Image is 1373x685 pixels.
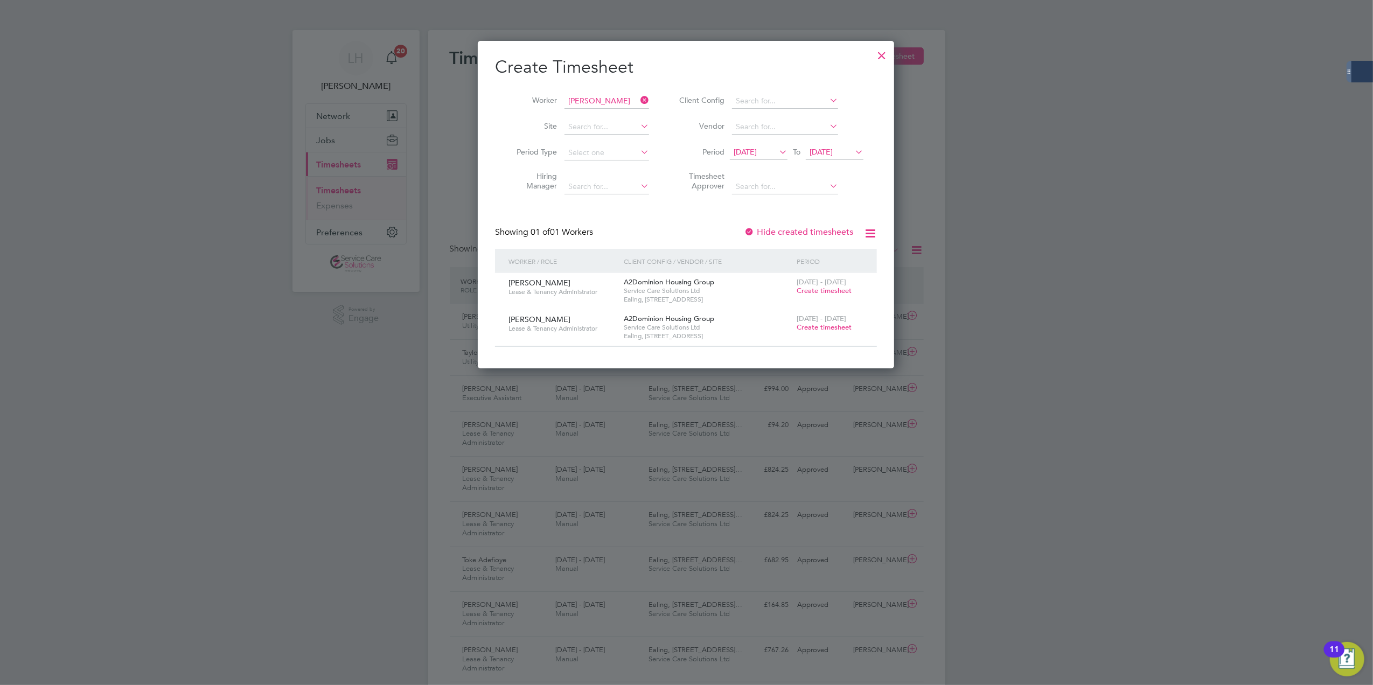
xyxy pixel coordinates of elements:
[676,95,724,105] label: Client Config
[495,56,877,79] h2: Create Timesheet
[810,147,833,157] span: [DATE]
[744,227,853,237] label: Hide created timesheets
[732,120,838,135] input: Search for...
[732,179,838,194] input: Search for...
[495,227,595,238] div: Showing
[797,314,846,323] span: [DATE] - [DATE]
[732,94,838,109] input: Search for...
[621,249,794,274] div: Client Config / Vendor / Site
[790,145,804,159] span: To
[797,286,852,295] span: Create timesheet
[624,286,791,295] span: Service Care Solutions Ltd
[734,147,757,157] span: [DATE]
[797,323,852,332] span: Create timesheet
[564,120,649,135] input: Search for...
[508,314,570,324] span: [PERSON_NAME]
[1329,649,1339,663] div: 11
[676,147,724,157] label: Period
[508,288,616,296] span: Lease & Tenancy Administrator
[508,278,570,288] span: [PERSON_NAME]
[624,332,791,340] span: Ealing, [STREET_ADDRESS]
[624,323,791,332] span: Service Care Solutions Ltd
[564,94,649,109] input: Search for...
[624,277,714,286] span: A2Dominion Housing Group
[676,171,724,191] label: Timesheet Approver
[564,179,649,194] input: Search for...
[508,324,616,333] span: Lease & Tenancy Administrator
[564,145,649,160] input: Select one
[676,121,724,131] label: Vendor
[794,249,866,274] div: Period
[624,314,714,323] span: A2Dominion Housing Group
[624,295,791,304] span: Ealing, [STREET_ADDRESS]
[508,147,557,157] label: Period Type
[508,95,557,105] label: Worker
[508,121,557,131] label: Site
[797,277,846,286] span: [DATE] - [DATE]
[531,227,550,237] span: 01 of
[506,249,621,274] div: Worker / Role
[1330,642,1364,676] button: Open Resource Center, 11 new notifications
[508,171,557,191] label: Hiring Manager
[531,227,593,237] span: 01 Workers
